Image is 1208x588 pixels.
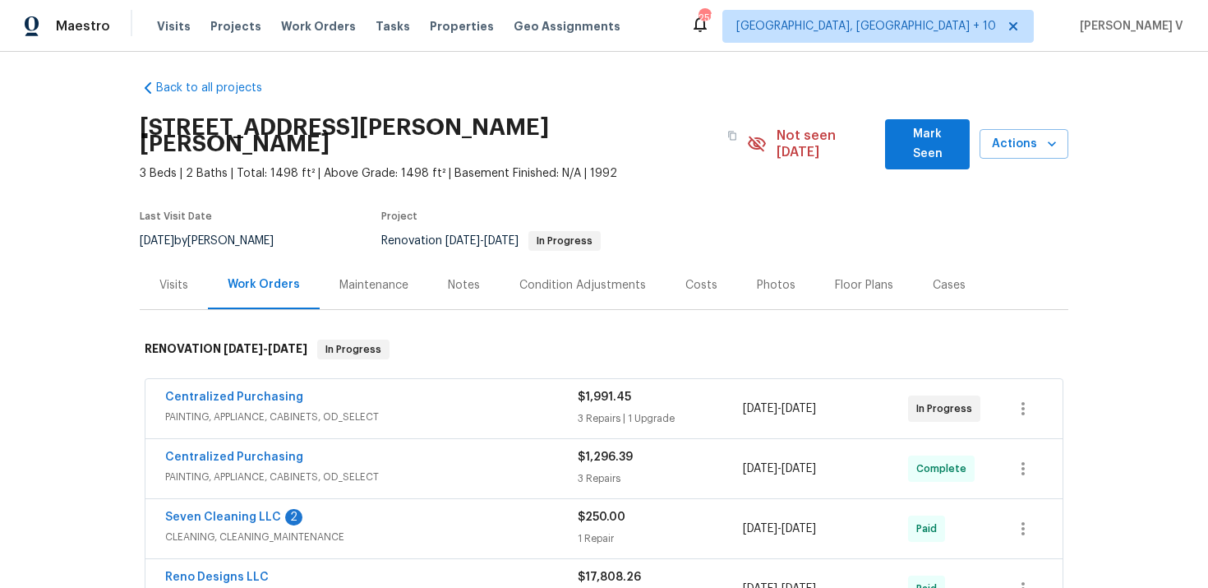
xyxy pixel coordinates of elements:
[430,18,494,35] span: Properties
[835,277,893,294] div: Floor Plans
[916,400,979,417] span: In Progress
[165,572,269,583] a: Reno Designs LLC
[578,410,743,427] div: 3 Repairs | 1 Upgrade
[339,277,408,294] div: Maintenance
[530,236,599,246] span: In Progress
[885,119,970,169] button: Mark Seen
[56,18,110,35] span: Maestro
[381,235,601,247] span: Renovation
[685,277,717,294] div: Costs
[514,18,620,35] span: Geo Assignments
[159,277,188,294] div: Visits
[933,277,966,294] div: Cases
[145,340,307,359] h6: RENOVATION
[319,341,388,358] span: In Progress
[578,572,641,583] span: $17,808.26
[743,523,777,535] span: [DATE]
[210,18,261,35] span: Projects
[777,127,876,160] span: Not seen [DATE]
[743,403,777,414] span: [DATE]
[228,276,300,293] div: Work Orders
[281,18,356,35] span: Work Orders
[445,235,480,247] span: [DATE]
[381,211,417,221] span: Project
[757,277,795,294] div: Photos
[699,10,710,26] div: 255
[165,391,303,403] a: Centralized Purchasing
[519,277,646,294] div: Condition Adjustments
[743,521,816,537] span: -
[743,461,816,477] span: -
[782,463,816,475] span: [DATE]
[140,119,717,152] h2: [STREET_ADDRESS][PERSON_NAME][PERSON_NAME]
[916,521,943,537] span: Paid
[140,211,212,221] span: Last Visit Date
[165,512,281,523] a: Seven Cleaning LLC
[157,18,191,35] span: Visits
[140,231,293,251] div: by [PERSON_NAME]
[916,461,973,477] span: Complete
[578,470,743,487] div: 3 Repairs
[285,509,302,525] div: 2
[898,124,957,164] span: Mark Seen
[484,235,519,247] span: [DATE]
[224,343,263,354] span: [DATE]
[980,129,1068,160] button: Actions
[165,451,303,463] a: Centralized Purchasing
[578,451,633,463] span: $1,296.39
[140,323,1068,376] div: RENOVATION [DATE]-[DATE]In Progress
[1073,18,1183,35] span: [PERSON_NAME] V
[140,165,747,182] span: 3 Beds | 2 Baths | Total: 1498 ft² | Above Grade: 1498 ft² | Basement Finished: N/A | 1992
[376,21,410,32] span: Tasks
[578,530,743,547] div: 1 Repair
[782,523,816,535] span: [DATE]
[743,400,816,417] span: -
[743,463,777,475] span: [DATE]
[140,80,297,96] a: Back to all projects
[268,343,307,354] span: [DATE]
[224,343,307,354] span: -
[140,235,174,247] span: [DATE]
[445,235,519,247] span: -
[578,391,631,403] span: $1,991.45
[736,18,996,35] span: [GEOGRAPHIC_DATA], [GEOGRAPHIC_DATA] + 10
[717,121,747,150] button: Copy Address
[165,409,578,425] span: PAINTING, APPLIANCE, CABINETS, OD_SELECT
[782,403,816,414] span: [DATE]
[165,529,578,545] span: CLEANING, CLEANING_MAINTENANCE
[448,277,480,294] div: Notes
[165,469,578,485] span: PAINTING, APPLIANCE, CABINETS, OD_SELECT
[993,134,1055,155] span: Actions
[578,512,625,523] span: $250.00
